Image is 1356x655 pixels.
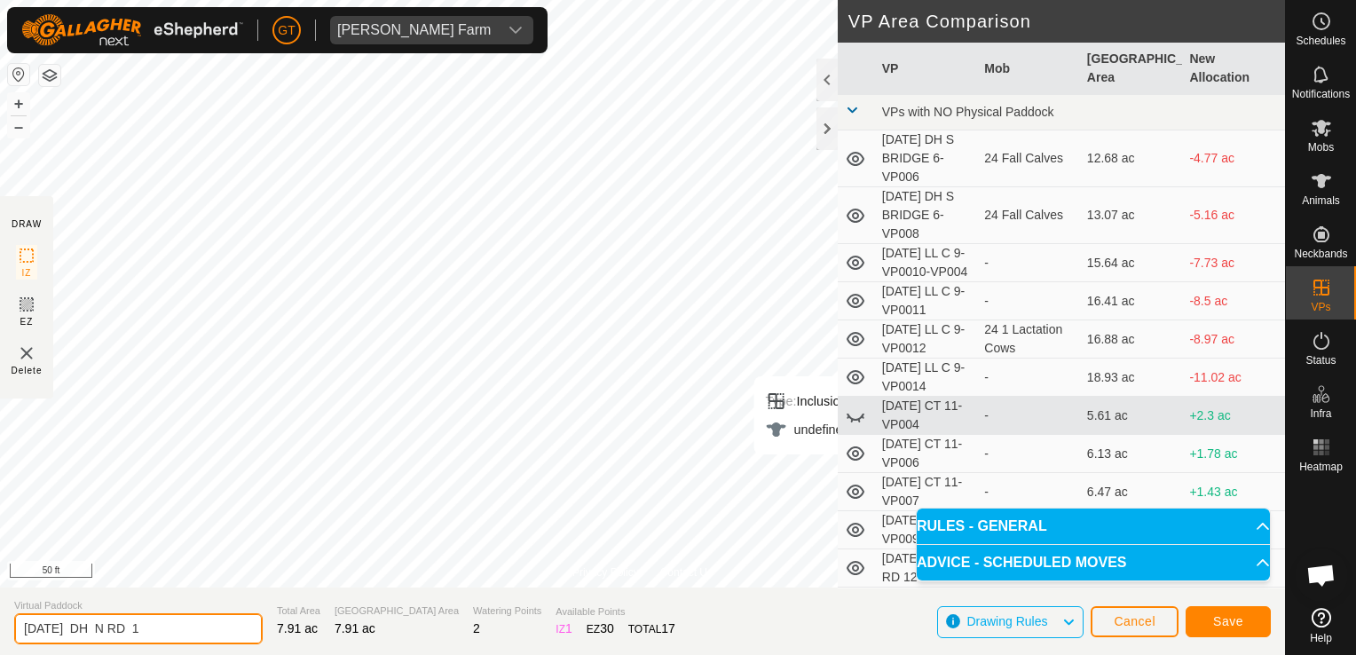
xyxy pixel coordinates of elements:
[984,406,1073,425] div: -
[22,266,32,280] span: IZ
[1091,606,1179,637] button: Cancel
[1080,282,1183,320] td: 16.41 ac
[1080,130,1183,187] td: 12.68 ac
[600,621,614,635] span: 30
[556,619,572,638] div: IZ
[1182,244,1285,282] td: -7.73 ac
[1213,614,1243,628] span: Save
[1182,43,1285,95] th: New Allocation
[556,604,675,619] span: Available Points
[1308,142,1334,153] span: Mobs
[984,368,1073,387] div: -
[984,149,1073,168] div: 24 Fall Calves
[1292,89,1350,99] span: Notifications
[984,254,1073,272] div: -
[39,65,60,86] button: Map Layers
[917,545,1270,580] p-accordion-header: ADVICE - SCHEDULED MOVES
[875,473,978,511] td: [DATE] CT 11-VP007
[335,621,375,635] span: 7.91 ac
[337,23,491,37] div: [PERSON_NAME] Farm
[1080,588,1183,623] td: 12.36 ac
[1080,359,1183,397] td: 18.93 ac
[977,43,1080,95] th: Mob
[661,621,675,635] span: 17
[875,511,978,549] td: [DATE] CT 11-VP009
[875,549,978,588] td: [DATE] DH N RD 12-VP008
[765,419,891,440] div: undefined Animal
[875,359,978,397] td: [DATE] LL C 9-VP0014
[1080,435,1183,473] td: 6.13 ac
[1305,355,1336,366] span: Status
[277,621,318,635] span: 7.91 ac
[917,509,1270,544] p-accordion-header: RULES - GENERAL
[16,343,37,364] img: VP
[277,604,320,619] span: Total Area
[966,614,1047,628] span: Drawing Rules
[984,320,1073,358] div: 24 1 Lactation Cows
[628,619,675,638] div: TOTAL
[1310,633,1332,643] span: Help
[875,282,978,320] td: [DATE] LL C 9-VP0011
[875,187,978,244] td: [DATE] DH S BRIDGE 6-VP008
[1182,282,1285,320] td: -8.5 ac
[572,564,639,580] a: Privacy Policy
[1296,36,1345,46] span: Schedules
[12,217,42,231] div: DRAW
[984,206,1073,225] div: 24 Fall Calves
[20,315,34,328] span: EZ
[984,483,1073,501] div: -
[1286,601,1356,651] a: Help
[12,364,43,377] span: Delete
[8,64,29,85] button: Reset Map
[1182,473,1285,511] td: +1.43 ac
[875,320,978,359] td: [DATE] LL C 9-VP0012
[848,11,1285,32] h2: VP Area Comparison
[917,556,1126,570] span: ADVICE - SCHEDULED MOVES
[1114,614,1155,628] span: Cancel
[1182,397,1285,435] td: +2.3 ac
[917,519,1047,533] span: RULES - GENERAL
[875,435,978,473] td: [DATE] CT 11-VP006
[1182,187,1285,244] td: -5.16 ac
[335,604,459,619] span: [GEOGRAPHIC_DATA] Area
[1182,435,1285,473] td: +1.78 ac
[875,244,978,282] td: [DATE] LL C 9-VP0010-VP004
[1080,187,1183,244] td: 13.07 ac
[1310,408,1331,419] span: Infra
[1299,462,1343,472] span: Heatmap
[1182,359,1285,397] td: -11.02 ac
[765,391,891,412] div: Inclusion Zone
[1311,302,1330,312] span: VPs
[1182,130,1285,187] td: -4.77 ac
[278,21,295,40] span: GT
[1080,244,1183,282] td: 15.64 ac
[473,621,480,635] span: 2
[565,621,572,635] span: 1
[875,397,978,435] td: [DATE] CT 11-VP004
[1080,43,1183,95] th: [GEOGRAPHIC_DATA] Area
[8,116,29,138] button: –
[1295,548,1348,602] a: Open chat
[875,130,978,187] td: [DATE] DH S BRIDGE 6-VP006
[875,43,978,95] th: VP
[1182,588,1285,623] td: -4.45 ac
[984,292,1073,311] div: -
[1186,606,1271,637] button: Save
[660,564,713,580] a: Contact Us
[1080,320,1183,359] td: 16.88 ac
[330,16,498,44] span: Thoren Farm
[21,14,243,46] img: Gallagher Logo
[875,588,978,623] td: [DATE] EL N 4
[8,93,29,114] button: +
[1294,249,1347,259] span: Neckbands
[473,604,541,619] span: Watering Points
[1080,397,1183,435] td: 5.61 ac
[1080,473,1183,511] td: 6.47 ac
[882,105,1054,119] span: VPs with NO Physical Paddock
[1302,195,1340,206] span: Animals
[587,619,614,638] div: EZ
[498,16,533,44] div: dropdown trigger
[14,598,263,613] span: Virtual Paddock
[1182,320,1285,359] td: -8.97 ac
[984,445,1073,463] div: -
